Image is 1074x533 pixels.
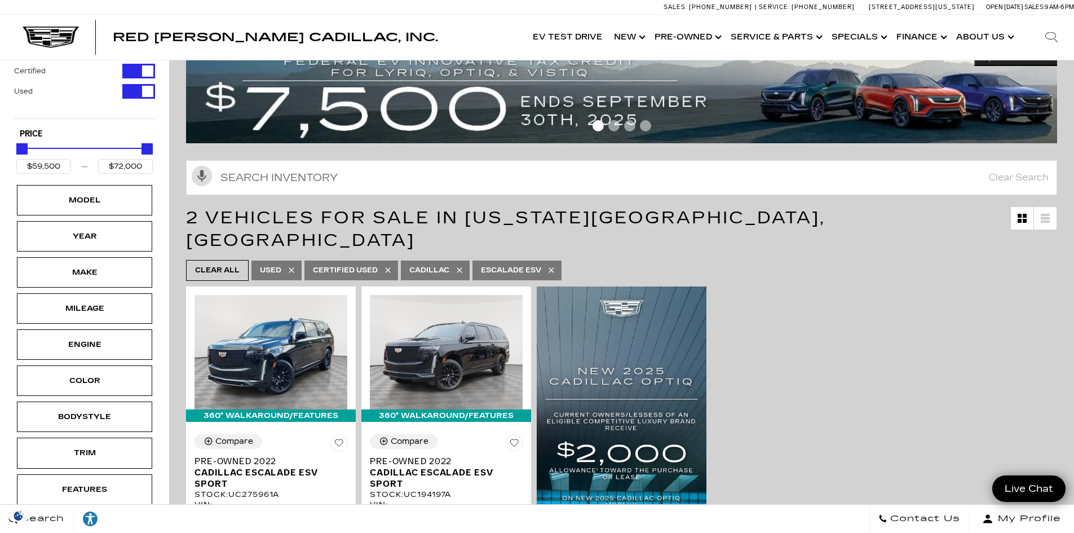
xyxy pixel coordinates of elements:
div: ModelModel [17,185,152,215]
span: Pre-Owned 2022 [195,456,339,467]
span: Used [260,263,281,277]
span: Go to slide 4 [640,120,651,131]
span: Sales: [664,3,687,11]
img: Opt-Out Icon [6,510,32,522]
div: 360° WalkAround/Features [361,409,531,422]
span: Escalade ESV [481,263,541,277]
a: Red [PERSON_NAME] Cadillac, Inc. [113,32,438,43]
button: Compare Vehicle [370,434,437,449]
img: Cadillac Dark Logo with Cadillac White Text [23,27,79,48]
div: 360° WalkAround/Features [186,409,356,422]
div: Filter by Vehicle Type [14,43,155,118]
div: Compare [215,437,253,447]
div: BodystyleBodystyle [17,402,152,432]
div: Engine [56,338,113,351]
span: Go to slide 3 [624,120,635,131]
button: Save Vehicle [330,434,347,456]
div: VIN: [US_VEHICLE_IDENTIFICATION_NUMBER] [195,500,347,520]
a: [STREET_ADDRESS][US_STATE] [869,3,975,11]
div: Stock : UC275961A [195,490,347,500]
a: Service & Parts [725,15,826,60]
a: New [608,15,649,60]
div: Price [16,139,153,174]
span: Go to slide 1 [593,120,604,131]
div: Color [56,375,113,387]
span: Pre-Owned 2022 [370,456,514,467]
svg: Click to toggle on voice search [192,166,212,186]
span: Cadillac Escalade ESV Sport [195,467,339,490]
span: Cadillac Escalade ESV Sport [370,467,514,490]
a: Contact Us [869,505,969,533]
a: Pre-Owned [649,15,725,60]
span: Red [PERSON_NAME] Cadillac, Inc. [113,30,438,44]
span: Service: [759,3,790,11]
span: Go to slide 2 [608,120,620,131]
a: Specials [826,15,891,60]
div: TrimTrim [17,438,152,468]
span: Search [17,511,64,527]
a: Finance [891,15,951,60]
span: Cadillac [409,263,449,277]
img: vrp-tax-ending-august-version [186,49,1066,143]
button: Compare Vehicle [195,434,262,449]
section: Click to Open Cookie Consent Modal [6,510,32,522]
span: Contact Us [887,511,960,527]
div: Make [56,266,113,279]
div: Mileage [56,302,113,315]
span: Live Chat [999,482,1059,495]
div: ColorColor [17,365,152,396]
div: Trim [56,447,113,459]
span: Certified Used [313,263,378,277]
a: Sales: [PHONE_NUMBER] [664,4,755,10]
a: Pre-Owned 2022Cadillac Escalade ESV Sport [195,456,347,490]
h5: Price [20,129,149,139]
span: My Profile [993,511,1061,527]
span: 2 Vehicles for Sale in [US_STATE][GEOGRAPHIC_DATA], [GEOGRAPHIC_DATA] [186,208,825,250]
a: Pre-Owned 2022Cadillac Escalade ESV Sport [370,456,523,490]
img: 2022 Cadillac Escalade ESV Sport [195,295,347,409]
button: Open user profile menu [969,505,1074,533]
div: EngineEngine [17,329,152,360]
div: YearYear [17,221,152,252]
div: Stock : UC194197A [370,490,523,500]
div: MakeMake [17,257,152,288]
a: Service: [PHONE_NUMBER] [755,4,858,10]
button: Save Vehicle [506,434,523,456]
input: Minimum [16,159,71,174]
a: About Us [951,15,1018,60]
input: Search Inventory [186,160,1057,195]
span: Open [DATE] [986,3,1023,11]
span: Clear All [195,263,240,277]
div: Features [56,483,113,496]
label: Certified [14,65,46,77]
a: EV Test Drive [527,15,608,60]
div: MileageMileage [17,293,152,324]
input: Maximum [98,159,153,174]
div: Bodystyle [56,411,113,423]
span: 9 AM-6 PM [1045,3,1074,11]
span: [PHONE_NUMBER] [792,3,855,11]
img: 2022 Cadillac Escalade ESV Sport [370,295,523,409]
div: Minimum Price [16,143,28,155]
div: Model [56,194,113,206]
span: Sales: [1024,3,1045,11]
div: Compare [391,437,428,447]
div: Maximum Price [142,143,153,155]
div: FeaturesFeatures [17,474,152,505]
label: Used [14,86,33,97]
a: Live Chat [992,475,1066,502]
a: Explore your accessibility options [73,505,108,533]
div: Explore your accessibility options [73,510,107,527]
div: VIN: [US_VEHICLE_IDENTIFICATION_NUMBER] [370,500,523,520]
span: [PHONE_NUMBER] [689,3,752,11]
div: Year [56,230,113,243]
